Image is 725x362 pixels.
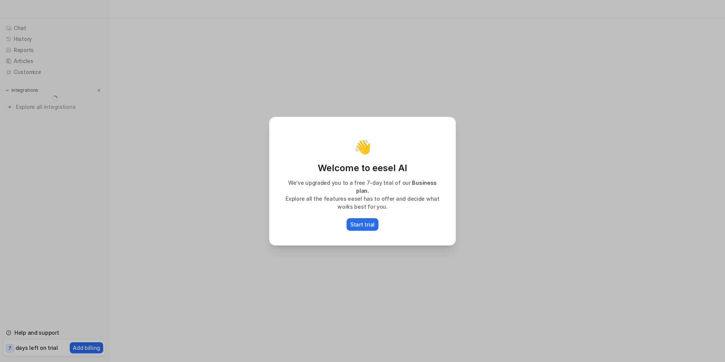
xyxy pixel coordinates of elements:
p: Start trial [350,220,375,228]
p: 👋 [354,139,371,154]
p: Welcome to eesel AI [278,162,447,174]
button: Start trial [347,218,378,231]
p: We’ve upgraded you to a free 7-day trial of our [278,179,447,195]
p: Explore all the features eesel has to offer and decide what works best for you. [278,195,447,211]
